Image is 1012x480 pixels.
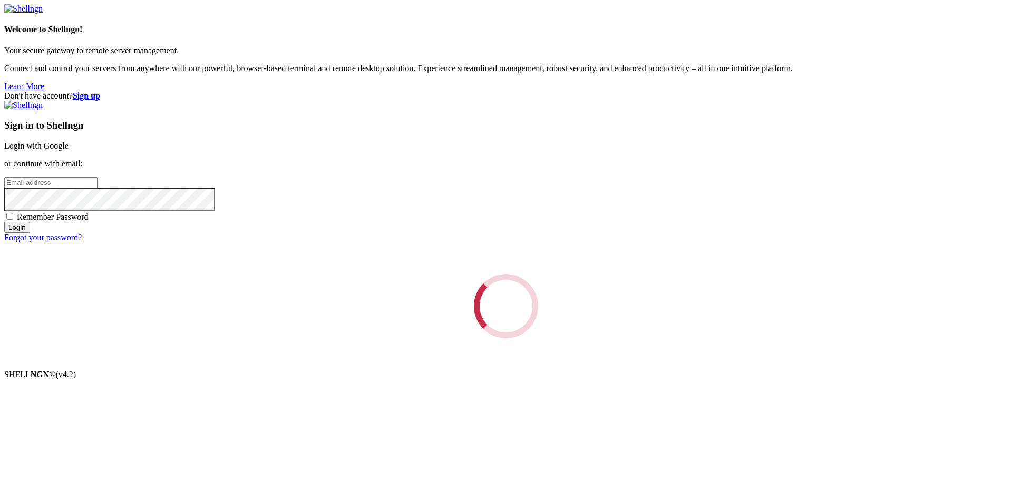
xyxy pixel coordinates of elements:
a: Sign up [73,91,100,100]
div: Loading... [469,269,544,344]
a: Learn More [4,82,44,91]
img: Shellngn [4,4,43,14]
span: SHELL © [4,370,76,379]
h4: Welcome to Shellngn! [4,25,1008,34]
input: Login [4,222,30,233]
b: NGN [31,370,50,379]
h3: Sign in to Shellngn [4,120,1008,131]
input: Email address [4,177,98,188]
img: Shellngn [4,101,43,110]
p: Your secure gateway to remote server management. [4,46,1008,55]
p: or continue with email: [4,159,1008,169]
a: Login with Google [4,141,69,150]
a: Forgot your password? [4,233,82,242]
div: Don't have account? [4,91,1008,101]
p: Connect and control your servers from anywhere with our powerful, browser-based terminal and remo... [4,64,1008,73]
input: Remember Password [6,213,13,220]
span: 4.2.0 [56,370,76,379]
span: Remember Password [17,212,89,221]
